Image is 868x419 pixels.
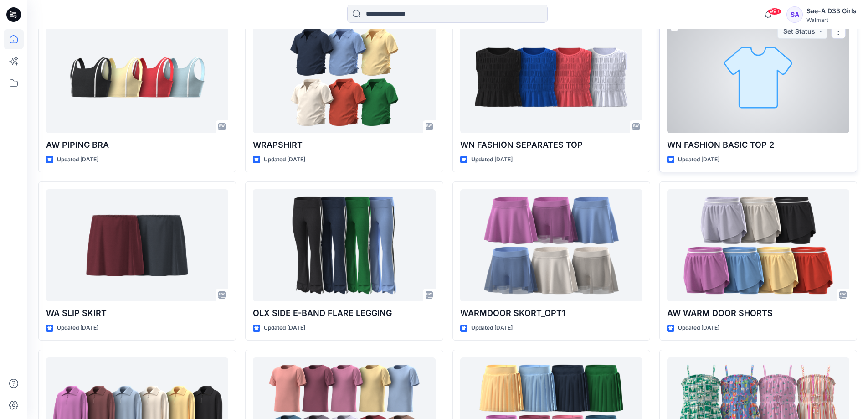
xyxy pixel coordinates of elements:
p: WN FASHION BASIC TOP 2 [667,139,849,151]
p: Updated [DATE] [678,155,719,165]
p: OLX SIDE E-BAND FLARE LEGGING [253,307,435,320]
p: WA SLIP SKIRT [46,307,228,320]
div: SA [786,6,803,23]
a: WA SLIP SKIRT [46,189,228,302]
a: WN FASHION SEPARATES TOP [460,21,642,133]
a: WN FASHION BASIC TOP 2 [667,21,849,133]
span: 99+ [768,8,781,15]
div: Sae-A D33 Girls [806,5,857,16]
a: WRAPSHIRT [253,21,435,133]
a: WARMDOOR SKORT_OPT1 [460,189,642,302]
p: Updated [DATE] [471,323,513,333]
div: Walmart [806,16,857,23]
p: WN FASHION SEPARATES TOP [460,139,642,151]
p: Updated [DATE] [678,323,719,333]
p: WRAPSHIRT [253,139,435,151]
a: AW WARM DOOR SHORTS [667,189,849,302]
p: AW WARM DOOR SHORTS [667,307,849,320]
p: Updated [DATE] [264,155,305,165]
p: WARMDOOR SKORT_OPT1 [460,307,642,320]
p: AW PIPING BRA [46,139,228,151]
p: Updated [DATE] [264,323,305,333]
p: Updated [DATE] [57,155,98,165]
p: Updated [DATE] [471,155,513,165]
a: AW PIPING BRA [46,21,228,133]
p: Updated [DATE] [57,323,98,333]
a: OLX SIDE E-BAND FLARE LEGGING [253,189,435,302]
